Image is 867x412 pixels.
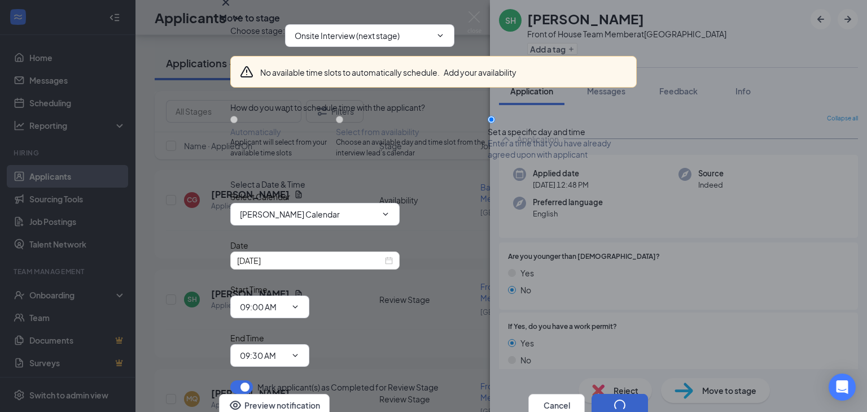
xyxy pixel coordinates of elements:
[257,380,439,394] span: Mark applicant(s) as Completed for Review Stage
[230,240,248,250] span: Date
[436,31,445,40] svg: ChevronDown
[336,137,488,159] span: Choose an available day and time slot from the interview lead’s calendar
[230,284,268,294] span: Start Time
[237,254,383,267] input: Sep 23, 2025
[488,137,637,160] span: Enter a time that you have already agreed upon with applicant
[829,374,856,401] div: Open Intercom Messenger
[291,302,300,311] svg: ChevronDown
[230,126,336,137] div: Automatically
[336,126,488,137] div: Select from availability
[444,67,516,78] button: Add your availability
[230,333,264,343] span: End Time
[488,126,637,137] div: Set a specific day and time
[240,65,253,79] svg: Warning
[230,178,637,190] div: Select a Date & Time
[230,192,290,202] span: Select Calendar
[219,12,280,24] h3: Move to stage
[229,398,242,412] svg: Eye
[381,210,390,219] svg: ChevronDown
[230,24,285,47] span: Choose stage :
[230,101,637,114] div: How do you want to schedule time with the applicant?
[240,349,286,362] input: End time
[230,137,336,159] span: Applicant will select from your available time slots
[260,67,516,78] div: No available time slots to automatically schedule.
[291,351,300,360] svg: ChevronDown
[240,301,286,313] input: Start time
